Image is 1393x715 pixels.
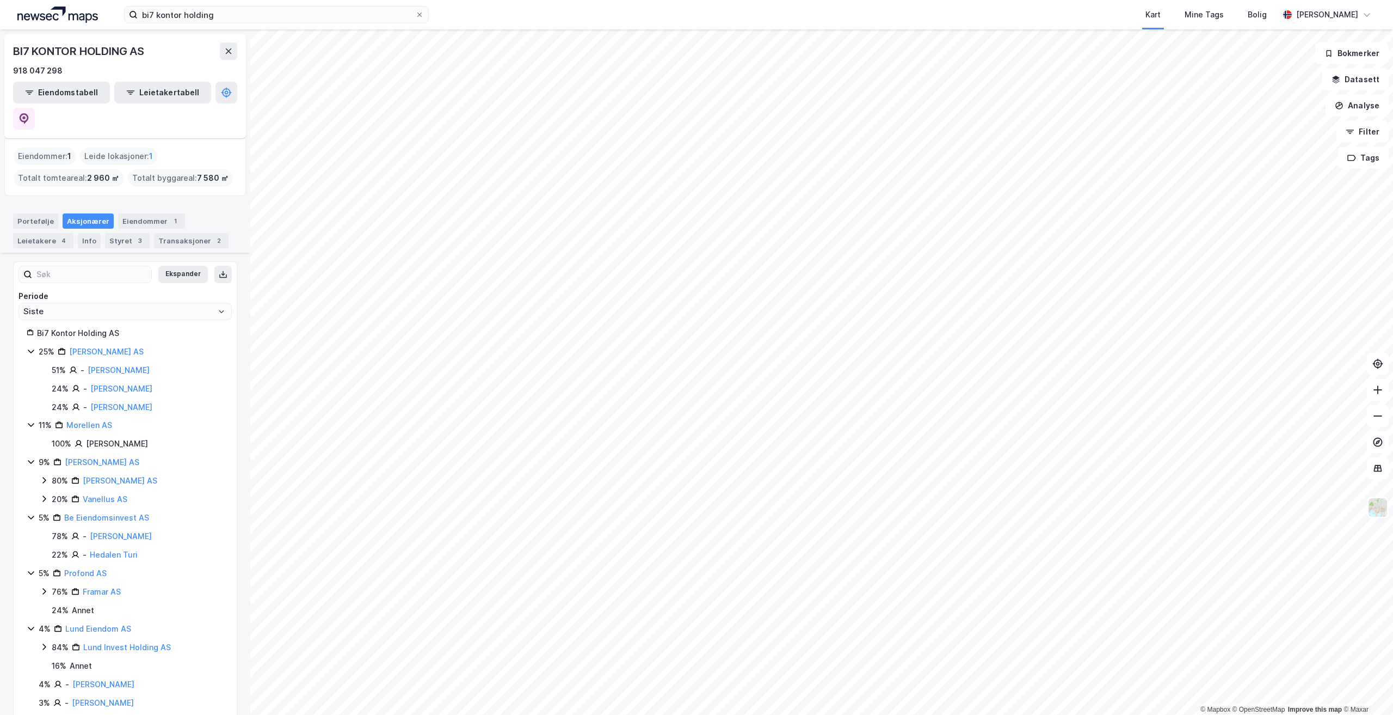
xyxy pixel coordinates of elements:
[149,150,153,163] span: 1
[19,290,232,303] div: Periode
[52,659,66,673] div: 16 %
[1296,8,1358,21] div: [PERSON_NAME]
[65,457,139,467] a: [PERSON_NAME] AS
[158,266,208,283] button: Ekspander
[88,365,150,375] a: [PERSON_NAME]
[13,82,110,103] button: Eiendomstabell
[14,169,124,187] div: Totalt tomteareal :
[1339,663,1393,715] iframe: Chat Widget
[70,659,92,673] div: Annet
[90,384,152,393] a: [PERSON_NAME]
[154,233,229,248] div: Transaksjoner
[87,172,119,185] span: 2 960 ㎡
[118,213,185,229] div: Eiendommer
[197,172,229,185] span: 7 580 ㎡
[65,696,69,710] div: -
[52,364,66,377] div: 51%
[1288,706,1342,713] a: Improve this map
[17,7,98,23] img: logo.a4113a55bc3d86da70a041830d287a7e.svg
[39,622,51,635] div: 4%
[1326,95,1389,117] button: Analyse
[78,233,101,248] div: Info
[86,437,148,450] div: [PERSON_NAME]
[39,419,52,432] div: 11%
[39,456,50,469] div: 9%
[65,624,131,633] a: Lund Eiendom AS
[52,493,68,506] div: 20%
[32,266,151,283] input: Søk
[90,550,138,559] a: Hedalen Turi
[1339,663,1393,715] div: Kontrollprogram for chat
[72,698,134,707] a: [PERSON_NAME]
[13,213,58,229] div: Portefølje
[1322,69,1389,90] button: Datasett
[83,476,157,485] a: [PERSON_NAME] AS
[83,530,87,543] div: -
[72,604,94,617] div: Annet
[52,530,68,543] div: 78%
[170,216,181,227] div: 1
[39,345,54,358] div: 25%
[13,233,73,248] div: Leietakere
[13,64,63,77] div: 918 047 298
[128,169,233,187] div: Totalt byggareal :
[19,303,231,320] input: ClearOpen
[83,494,127,504] a: Vanellus AS
[1200,706,1230,713] a: Mapbox
[39,567,50,580] div: 5%
[217,307,226,316] button: Open
[39,511,50,524] div: 5%
[83,587,121,596] a: Framar AS
[64,569,107,578] a: Profond AS
[39,696,50,710] div: 3%
[52,401,69,414] div: 24%
[134,235,145,246] div: 3
[52,585,68,598] div: 76%
[69,347,144,356] a: [PERSON_NAME] AS
[83,643,171,652] a: Lund Invest Holding AS
[83,401,87,414] div: -
[72,680,134,689] a: [PERSON_NAME]
[1232,706,1285,713] a: OpenStreetMap
[65,678,69,691] div: -
[80,148,157,165] div: Leide lokasjoner :
[213,235,224,246] div: 2
[1315,42,1389,64] button: Bokmerker
[67,150,71,163] span: 1
[58,235,69,246] div: 4
[138,7,415,23] input: Søk på adresse, matrikkel, gårdeiere, leietakere eller personer
[1367,497,1388,518] img: Z
[1336,121,1389,143] button: Filter
[52,382,69,395] div: 24%
[1248,8,1267,21] div: Bolig
[52,604,69,617] div: 24 %
[90,531,152,541] a: [PERSON_NAME]
[105,233,150,248] div: Styret
[83,382,87,395] div: -
[64,513,149,522] a: Be Eiendomsinvest AS
[1145,8,1161,21] div: Kart
[52,437,71,450] div: 100%
[39,678,51,691] div: 4%
[114,82,211,103] button: Leietakertabell
[63,213,114,229] div: Aksjonærer
[14,148,76,165] div: Eiendommer :
[13,42,146,60] div: BI7 KONTOR HOLDING AS
[90,402,152,412] a: [PERSON_NAME]
[1338,147,1389,169] button: Tags
[1185,8,1224,21] div: Mine Tags
[52,474,68,487] div: 80%
[66,420,112,430] a: Morellen AS
[81,364,84,377] div: -
[52,641,69,654] div: 84%
[83,548,87,561] div: -
[37,327,224,340] div: Bi7 Kontor Holding AS
[52,548,68,561] div: 22%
